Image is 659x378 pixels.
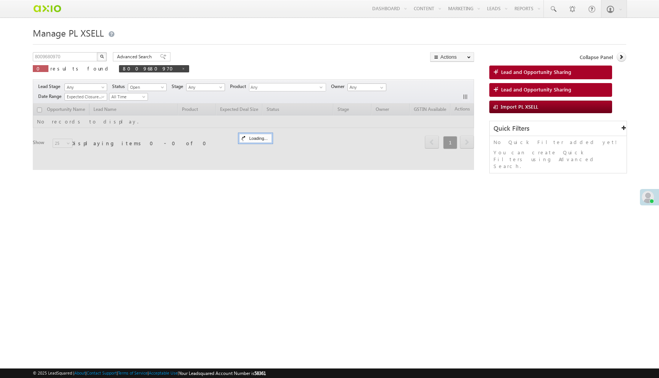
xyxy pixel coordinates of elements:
[123,65,178,72] span: 8009680970
[501,86,571,93] span: Lead and Opportunity Sharing
[33,27,104,39] span: Manage PL XSELL
[490,121,627,136] div: Quick Filters
[112,83,128,90] span: Status
[331,83,347,90] span: Owner
[109,93,148,101] a: All Time
[186,84,223,91] span: Any
[347,83,386,91] input: Type to Search
[172,83,186,90] span: Stage
[33,370,266,377] span: © 2025 LeadSquared | | | | |
[128,84,164,91] span: Open
[501,103,538,110] span: Import PL XSELL
[489,83,612,97] a: Lead and Opportunity Sharing
[64,83,107,91] a: Any
[128,83,167,91] a: Open
[489,66,612,79] a: Lead and Opportunity Sharing
[38,93,64,100] span: Date Range
[254,370,266,376] span: 58361
[501,69,571,75] span: Lead and Opportunity Sharing
[118,370,148,375] a: Terms of Service
[239,134,272,143] div: Loading...
[149,370,178,375] a: Acceptable Use
[37,65,45,72] span: 0
[74,370,85,375] a: About
[38,83,63,90] span: Lead Stage
[65,84,104,91] span: Any
[580,54,613,61] span: Collapse Panel
[33,2,61,15] img: Custom Logo
[186,83,225,91] a: Any
[65,93,104,100] span: Expected Closure Date
[249,83,320,92] span: Any
[87,370,117,375] a: Contact Support
[249,83,326,91] div: Any
[117,53,154,60] span: Advanced Search
[320,85,326,89] span: select
[430,52,474,62] button: Actions
[493,149,623,170] p: You can create Quick Filters using Advanced Search.
[64,93,107,101] a: Expected Closure Date
[100,54,104,58] img: Search
[109,93,146,100] span: All Time
[230,83,249,90] span: Product
[493,139,623,146] p: No Quick Filter added yet!
[179,370,266,376] span: Your Leadsquared Account Number is
[50,65,111,72] span: results found
[376,84,386,91] a: Show All Items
